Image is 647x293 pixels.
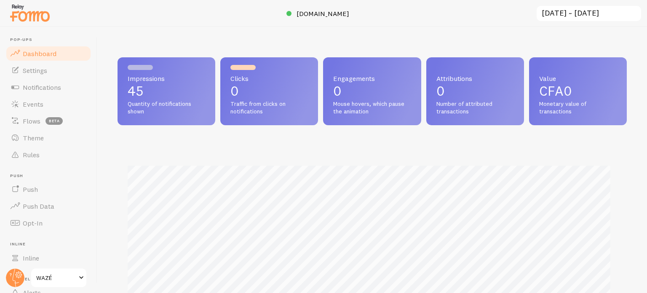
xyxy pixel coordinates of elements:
[333,100,411,115] span: Mouse hovers, which pause the animation
[23,66,47,75] span: Settings
[5,215,92,231] a: Opt-In
[5,146,92,163] a: Rules
[5,113,92,129] a: Flows beta
[36,273,76,283] span: WAZÉ
[539,100,617,115] span: Monetary value of transactions
[5,198,92,215] a: Push Data
[23,219,43,227] span: Opt-In
[5,250,92,266] a: Inline
[230,75,308,82] span: Clicks
[436,100,514,115] span: Number of attributed transactions
[10,37,92,43] span: Pop-ups
[23,100,43,108] span: Events
[10,242,92,247] span: Inline
[23,151,40,159] span: Rules
[230,100,308,115] span: Traffic from clicks on notifications
[10,173,92,179] span: Push
[5,45,92,62] a: Dashboard
[23,202,54,210] span: Push Data
[23,83,61,91] span: Notifications
[333,75,411,82] span: Engagements
[23,49,56,58] span: Dashboard
[23,185,38,194] span: Push
[230,84,308,98] p: 0
[128,100,205,115] span: Quantity of notifications shown
[5,96,92,113] a: Events
[5,62,92,79] a: Settings
[23,254,39,262] span: Inline
[5,79,92,96] a: Notifications
[539,75,617,82] span: Value
[5,129,92,146] a: Theme
[128,75,205,82] span: Impressions
[45,117,63,125] span: beta
[30,268,87,288] a: WAZÉ
[333,84,411,98] p: 0
[23,117,40,125] span: Flows
[5,181,92,198] a: Push
[436,75,514,82] span: Attributions
[539,83,572,99] span: CFA0
[436,84,514,98] p: 0
[9,2,51,24] img: fomo-relay-logo-orange.svg
[23,134,44,142] span: Theme
[128,84,205,98] p: 45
